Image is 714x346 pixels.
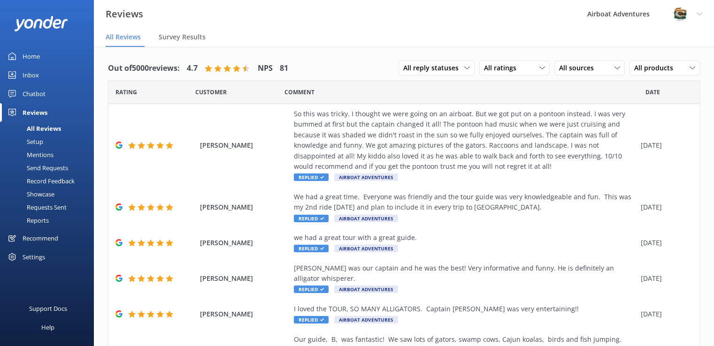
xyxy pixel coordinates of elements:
span: Date [195,88,227,97]
span: Airboat Adventures [334,316,398,323]
div: Settings [23,248,45,266]
span: Replied [294,245,329,252]
div: Mentions [6,148,54,161]
span: Date [115,88,137,97]
span: [PERSON_NAME] [200,273,289,284]
div: Home [23,47,40,66]
div: Recommend [23,229,58,248]
div: All Reviews [6,122,61,135]
span: [PERSON_NAME] [200,309,289,319]
div: Send Requests [6,161,68,174]
div: [DATE] [641,238,688,248]
a: All Reviews [6,122,94,135]
div: I loved the TOUR, SO MANY ALLIGATORS. Captain [PERSON_NAME] was very entertaining!! [294,304,636,314]
span: Date [645,88,660,97]
div: We had a great time. Everyone was friendly and the tour guide was very knowledgeable and fun. Thi... [294,192,636,213]
div: Requests Sent [6,201,67,214]
span: Replied [294,173,329,181]
a: Mentions [6,148,94,161]
h4: NPS [258,62,273,75]
span: All ratings [484,63,522,73]
span: Airboat Adventures [334,173,398,181]
span: Airboat Adventures [334,215,398,222]
div: Inbox [23,66,39,84]
img: 271-1670286363.jpg [673,7,687,21]
div: Chatbot [23,84,46,103]
div: So this was tricky. I thought we were going on an airboat. But we got put on a pontoon instead. I... [294,109,636,172]
span: All sources [559,63,599,73]
span: All products [634,63,679,73]
div: [DATE] [641,273,688,284]
a: Send Requests [6,161,94,174]
a: Record Feedback [6,174,94,188]
a: Showcase [6,188,94,201]
span: [PERSON_NAME] [200,140,289,150]
h4: 4.7 [187,62,198,75]
span: Replied [294,215,329,222]
span: Replied [294,316,329,323]
a: Requests Sent [6,201,94,214]
div: Setup [6,135,43,148]
div: we had a great tour with a great guide. [294,233,636,243]
div: [DATE] [641,202,688,212]
span: Airboat Adventures [334,286,398,293]
span: [PERSON_NAME] [200,202,289,212]
span: Question [284,88,315,97]
div: Reports [6,214,49,227]
div: [PERSON_NAME] was our captain and he was the best! Very informative and funny. He is definitely a... [294,263,636,284]
div: [DATE] [641,140,688,150]
div: Help [41,318,54,337]
div: Record Feedback [6,174,75,188]
a: Reports [6,214,94,227]
span: All reply statuses [403,63,464,73]
h4: Out of 5000 reviews: [108,62,180,75]
div: [DATE] [641,309,688,319]
a: Setup [6,135,94,148]
span: [PERSON_NAME] [200,238,289,248]
span: Replied [294,286,329,293]
img: yonder-white-logo.png [14,16,68,31]
div: Showcase [6,188,54,201]
span: Airboat Adventures [334,245,398,252]
h4: 81 [280,62,288,75]
span: Survey Results [159,32,206,42]
h3: Reviews [106,7,143,22]
div: Reviews [23,103,47,122]
span: All Reviews [106,32,141,42]
div: Support Docs [29,299,67,318]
